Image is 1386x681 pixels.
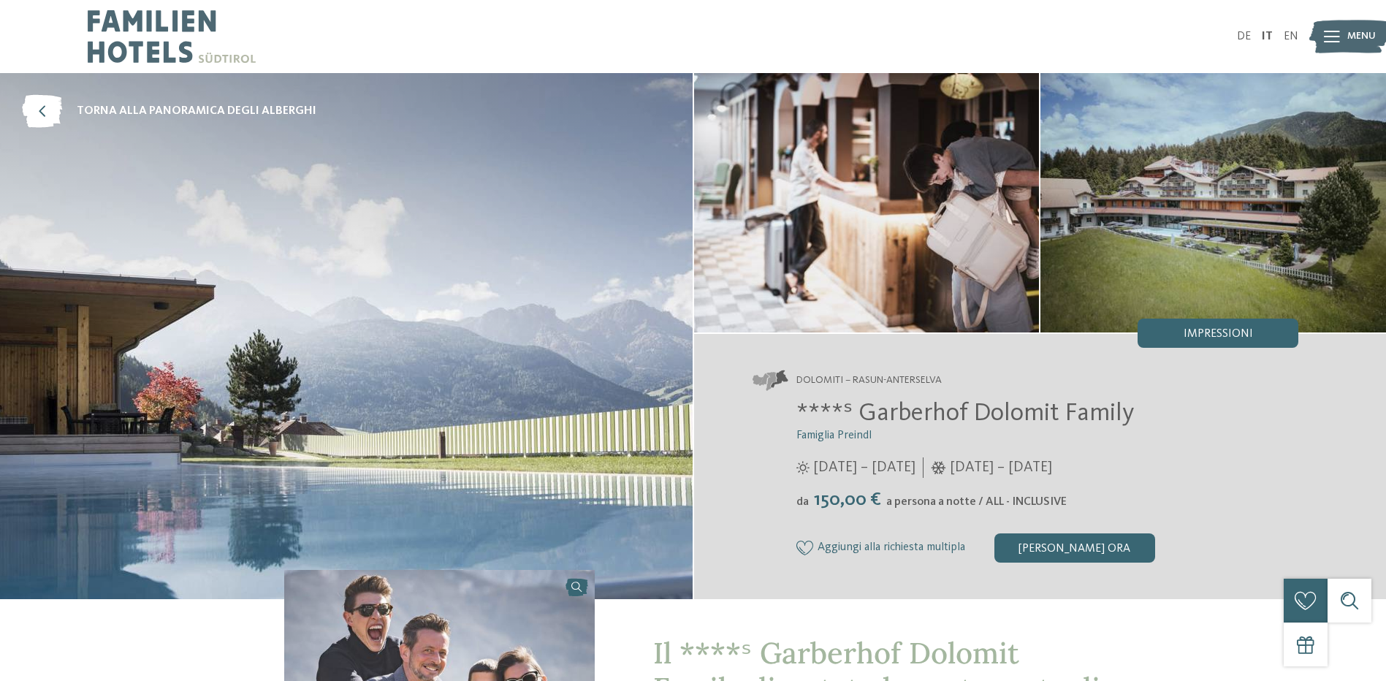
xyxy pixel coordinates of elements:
span: Aggiungi alla richiesta multipla [818,541,965,555]
span: [DATE] – [DATE] [813,457,915,478]
a: torna alla panoramica degli alberghi [22,95,316,128]
span: [DATE] – [DATE] [950,457,1052,478]
span: ****ˢ Garberhof Dolomit Family [796,400,1134,426]
a: EN [1284,31,1298,42]
span: torna alla panoramica degli alberghi [77,103,316,119]
span: Impressioni [1184,328,1253,340]
span: Menu [1347,29,1376,44]
i: Orari d'apertura inverno [931,461,946,474]
span: Dolomiti – Rasun-Anterselva [796,373,942,388]
img: Hotel Dolomit Family Resort Garberhof ****ˢ [1040,73,1386,332]
div: [PERSON_NAME] ora [994,533,1155,563]
span: 150,00 € [810,490,885,509]
a: DE [1237,31,1251,42]
span: Famiglia Preindl [796,430,872,441]
i: Orari d'apertura estate [796,461,810,474]
img: Il family hotel ad Anterselva: un paradiso naturale [694,73,1040,332]
a: IT [1262,31,1273,42]
span: a persona a notte / ALL - INCLUSIVE [886,496,1067,508]
span: da [796,496,809,508]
